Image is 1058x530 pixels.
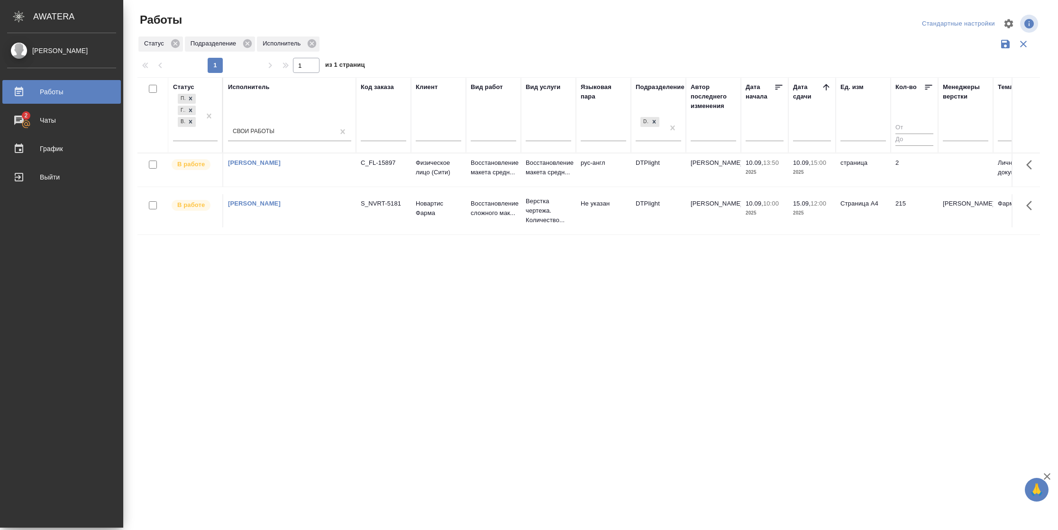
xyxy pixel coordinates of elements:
[173,82,194,92] div: Статус
[137,12,182,27] span: Работы
[639,116,660,128] div: DTPlight
[895,82,917,92] div: Кол-во
[526,158,571,177] p: Восстановление макета средн...
[891,153,938,187] td: 2
[576,194,631,227] td: Не указан
[361,82,394,92] div: Код заказа
[793,208,831,218] p: 2025
[576,153,631,187] td: рус-англ
[177,200,205,210] p: В работе
[1020,15,1040,33] span: Посмотреть информацию
[7,113,116,127] div: Чаты
[416,158,461,177] p: Физическое лицо (Сити)
[691,82,736,111] div: Автор последнего изменения
[891,194,938,227] td: 215
[996,35,1014,53] button: Сохранить фильтры
[233,128,274,136] div: Свои работы
[178,117,185,127] div: В работе
[1021,153,1043,176] button: Здесь прячутся важные кнопки
[178,94,185,104] div: Подбор
[325,59,365,73] span: из 1 страниц
[998,199,1043,208] p: Фармацевтика
[811,200,826,207] p: 12:00
[943,199,988,208] p: [PERSON_NAME]
[895,134,933,145] input: До
[811,159,826,166] p: 15:00
[840,82,864,92] div: Ед. изм
[177,116,197,128] div: Подбор, Готов к работе, В работе
[746,82,774,101] div: Дата начала
[7,45,116,56] div: [PERSON_NAME]
[144,39,167,48] p: Статус
[2,137,121,161] a: График
[191,39,239,48] p: Подразделение
[228,200,281,207] a: [PERSON_NAME]
[793,82,821,101] div: Дата сдачи
[185,36,255,52] div: Подразделение
[581,82,626,101] div: Языковая пара
[686,153,741,187] td: [PERSON_NAME]
[746,159,763,166] p: 10.09,
[416,199,461,218] p: Новартис Фарма
[763,159,779,166] p: 13:50
[746,168,784,177] p: 2025
[138,36,183,52] div: Статус
[263,39,304,48] p: Исполнитель
[228,82,270,92] div: Исполнитель
[895,122,933,134] input: От
[7,85,116,99] div: Работы
[836,194,891,227] td: Страница А4
[526,197,571,225] p: Верстка чертежа. Количество...
[836,153,891,187] td: страница
[18,111,33,120] span: 2
[33,7,123,26] div: AWATERA
[471,158,516,177] p: Восстановление макета средн...
[793,168,831,177] p: 2025
[793,159,811,166] p: 10.09,
[416,82,438,92] div: Клиент
[636,82,684,92] div: Подразделение
[631,194,686,227] td: DTPlight
[526,82,561,92] div: Вид услуги
[7,170,116,184] div: Выйти
[998,158,1043,177] p: Личные документы
[631,153,686,187] td: DTPlight
[471,82,503,92] div: Вид работ
[1025,478,1049,502] button: 🙏
[361,158,406,168] div: C_FL-15897
[1021,194,1043,217] button: Здесь прячутся важные кнопки
[177,105,197,117] div: Подбор, Готов к работе, В работе
[763,200,779,207] p: 10:00
[2,165,121,189] a: Выйти
[471,199,516,218] p: Восстановление сложного мак...
[1029,480,1045,500] span: 🙏
[943,82,988,101] div: Менеджеры верстки
[228,159,281,166] a: [PERSON_NAME]
[361,199,406,208] div: S_NVRT-5181
[171,158,218,171] div: Исполнитель выполняет работу
[177,160,205,169] p: В работе
[7,142,116,156] div: График
[2,108,121,132] a: 2Чаты
[2,80,121,104] a: Работы
[177,93,197,105] div: Подбор, Готов к работе, В работе
[1014,35,1032,53] button: Сбросить фильтры
[998,82,1026,92] div: Тематика
[686,194,741,227] td: [PERSON_NAME]
[746,208,784,218] p: 2025
[640,117,649,127] div: DTPlight
[257,36,319,52] div: Исполнитель
[793,200,811,207] p: 15.09,
[997,12,1020,35] span: Настроить таблицу
[178,106,185,116] div: Готов к работе
[171,199,218,212] div: Исполнитель выполняет работу
[920,17,997,31] div: split button
[746,200,763,207] p: 10.09,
